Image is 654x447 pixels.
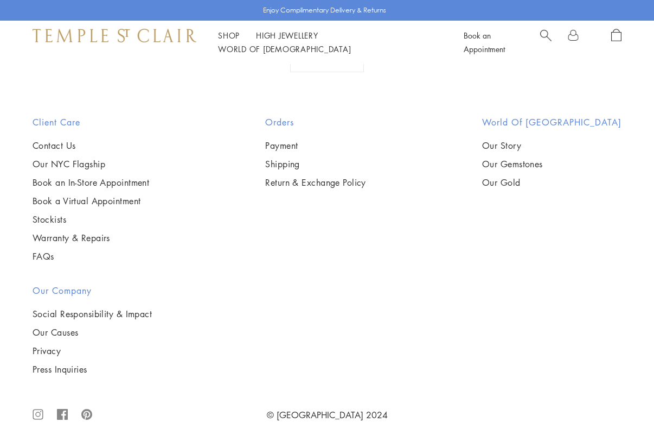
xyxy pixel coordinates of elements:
a: Stockists [33,213,149,225]
a: Contact Us [33,140,149,152]
a: High JewelleryHigh Jewellery [256,30,318,41]
img: Temple St. Clair [33,29,196,42]
a: Our Gemstones [482,158,621,170]
p: Enjoy Complimentary Delivery & Returns [263,5,386,16]
h2: Orders [265,116,366,129]
a: Our Story [482,140,621,152]
a: Social Responsibility & Impact [33,308,152,320]
a: Our Gold [482,177,621,188]
a: World of [DEMOGRAPHIC_DATA]World of [DEMOGRAPHIC_DATA] [218,43,351,54]
a: FAQs [33,250,149,262]
a: Search [540,29,552,56]
a: Book an In-Store Appointment [33,177,149,188]
a: ShopShop [218,30,240,41]
a: Our Causes [33,326,152,338]
a: Return & Exchange Policy [265,177,366,188]
a: Shipping [265,158,366,170]
a: Open Shopping Bag [611,29,621,56]
a: Book an Appointment [464,30,505,54]
a: © [GEOGRAPHIC_DATA] 2024 [267,409,388,421]
nav: Main navigation [218,29,439,56]
a: Warranty & Repairs [33,232,149,244]
a: Book a Virtual Appointment [33,195,149,207]
a: Press Inquiries [33,363,152,375]
a: Our NYC Flagship [33,158,149,170]
h2: World of [GEOGRAPHIC_DATA] [482,116,621,129]
h2: Our Company [33,284,152,297]
a: Privacy [33,345,152,357]
h2: Client Care [33,116,149,129]
a: Payment [265,140,366,152]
